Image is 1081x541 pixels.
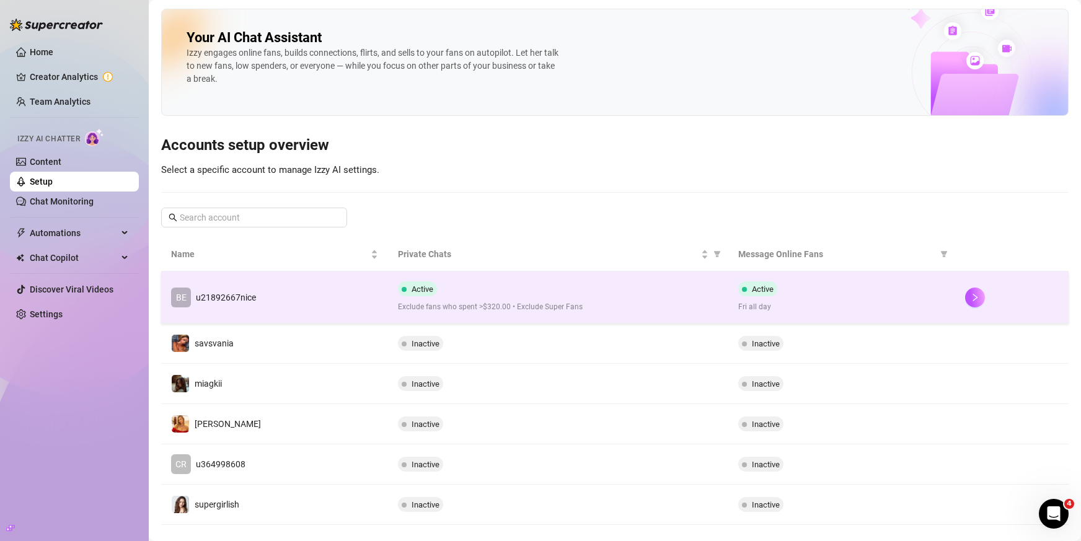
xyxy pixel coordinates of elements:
span: Active [412,284,433,294]
span: 4 [1064,499,1074,509]
span: Inactive [752,379,780,389]
span: Chat Copilot [30,248,118,268]
span: supergirlish [195,499,239,509]
span: u364998608 [196,459,245,469]
span: Inactive [412,339,439,348]
span: savsvania [195,338,234,348]
span: Inactive [412,460,439,469]
span: Active [752,284,774,294]
a: Discover Viral Videos [30,284,113,294]
span: Inactive [412,500,439,509]
h2: Your AI Chat Assistant [187,29,322,46]
span: Exclude fans who spent >$320.00 • Exclude Super Fans [398,301,718,313]
span: Message Online Fans [738,247,935,261]
span: Private Chats [398,247,699,261]
span: Inactive [412,379,439,389]
a: Content [30,157,61,167]
a: Settings [30,309,63,319]
span: Inactive [752,420,780,429]
span: search [169,213,177,222]
span: Select a specific account to manage Izzy AI settings. [161,164,379,175]
span: [PERSON_NAME] [195,419,261,429]
span: build [6,524,15,532]
span: filter [711,245,723,263]
span: Izzy AI Chatter [17,133,80,145]
span: thunderbolt [16,228,26,238]
span: BE [176,291,187,304]
span: miagkii [195,379,222,389]
img: miagkii [172,375,189,392]
th: Private Chats [388,237,728,271]
a: Setup [30,177,53,187]
span: CR [175,457,187,471]
div: Izzy engages online fans, builds connections, flirts, and sells to your fans on autopilot. Let he... [187,46,558,86]
span: Fri all day [738,301,945,313]
img: logo-BBDzfeDw.svg [10,19,103,31]
img: savsvania [172,335,189,352]
span: Inactive [752,339,780,348]
span: right [971,293,979,302]
th: Name [161,237,388,271]
img: mikayla_demaiter [172,415,189,433]
iframe: Intercom live chat [1039,499,1069,529]
a: Chat Monitoring [30,196,94,206]
a: Home [30,47,53,57]
h3: Accounts setup overview [161,136,1069,156]
span: Inactive [752,500,780,509]
span: filter [713,250,721,258]
span: Inactive [412,420,439,429]
button: right [965,288,985,307]
img: AI Chatter [85,128,104,146]
span: filter [940,250,948,258]
span: filter [938,245,950,263]
input: Search account [180,211,330,224]
a: Creator Analytics exclamation-circle [30,67,129,87]
img: Chat Copilot [16,253,24,262]
span: u21892667nice [196,292,256,302]
span: Inactive [752,460,780,469]
span: Name [171,247,368,261]
a: Team Analytics [30,97,90,107]
img: supergirlish [172,496,189,513]
span: Automations [30,223,118,243]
